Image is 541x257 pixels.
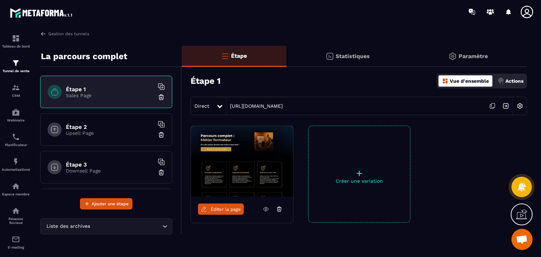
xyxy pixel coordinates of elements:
p: Créer une variation [309,178,410,184]
img: setting-w.858f3a88.svg [513,99,527,113]
p: Webinaire [2,118,30,122]
p: E-mailing [2,245,30,249]
p: La parcours complet [41,49,127,63]
p: Réseaux Sociaux [2,217,30,225]
h6: Étape 1 [66,86,154,93]
a: automationsautomationsWebinaire [2,103,30,127]
h6: Étape 2 [66,124,154,130]
img: setting-gr.5f69749f.svg [448,52,457,61]
a: automationsautomationsEspace membre [2,177,30,201]
p: Actions [505,78,523,84]
h3: Étape 1 [191,76,220,86]
img: formation [12,83,20,92]
img: bars-o.4a397970.svg [221,52,229,60]
button: Ajouter une étape [80,198,132,209]
p: Étape [231,52,247,59]
a: formationformationTunnel de vente [2,54,30,78]
img: automations [12,182,20,190]
p: Vue d'ensemble [450,78,489,84]
a: social-networksocial-networkRéseaux Sociaux [2,201,30,230]
span: Liste des archives [45,222,92,230]
a: [URL][DOMAIN_NAME] [226,103,283,109]
p: Planificateur [2,143,30,147]
input: Search for option [92,222,161,230]
img: scheduler [12,133,20,141]
span: Direct [194,103,209,109]
p: Paramètre [459,53,488,59]
img: image [191,126,293,196]
p: Statistiques [336,53,370,59]
h6: Étape 3 [66,161,154,168]
p: + [309,168,410,178]
a: emailemailE-mailing [2,230,30,255]
a: Gestion des tunnels [40,31,89,37]
p: Downsell Page [66,168,154,174]
p: CRM [2,94,30,98]
img: stats.20deebd0.svg [325,52,334,61]
div: Search for option [40,218,172,234]
img: email [12,235,20,244]
a: schedulerschedulerPlanificateur [2,127,30,152]
p: Espace membre [2,192,30,196]
p: Tableau de bord [2,44,30,48]
p: Automatisations [2,168,30,171]
a: formationformationCRM [2,78,30,103]
span: Ajouter une étape [92,200,129,207]
img: logo [10,6,73,19]
img: automations [12,157,20,166]
a: Ouvrir le chat [511,229,533,250]
a: formationformationTableau de bord [2,29,30,54]
img: arrow-next.bcc2205e.svg [499,99,512,113]
p: Sales Page [66,93,154,98]
img: trash [158,169,165,176]
span: Éditer la page [211,207,241,212]
img: actions.d6e523a2.png [498,78,504,84]
img: dashboard-orange.40269519.svg [442,78,448,84]
img: arrow [40,31,46,37]
a: Éditer la page [198,203,244,215]
img: trash [158,94,165,101]
p: Upsell Page [66,130,154,136]
img: formation [12,59,20,67]
img: trash [158,131,165,138]
p: Tunnel de vente [2,69,30,73]
img: automations [12,108,20,117]
img: social-network [12,207,20,215]
img: formation [12,34,20,43]
a: automationsautomationsAutomatisations [2,152,30,177]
